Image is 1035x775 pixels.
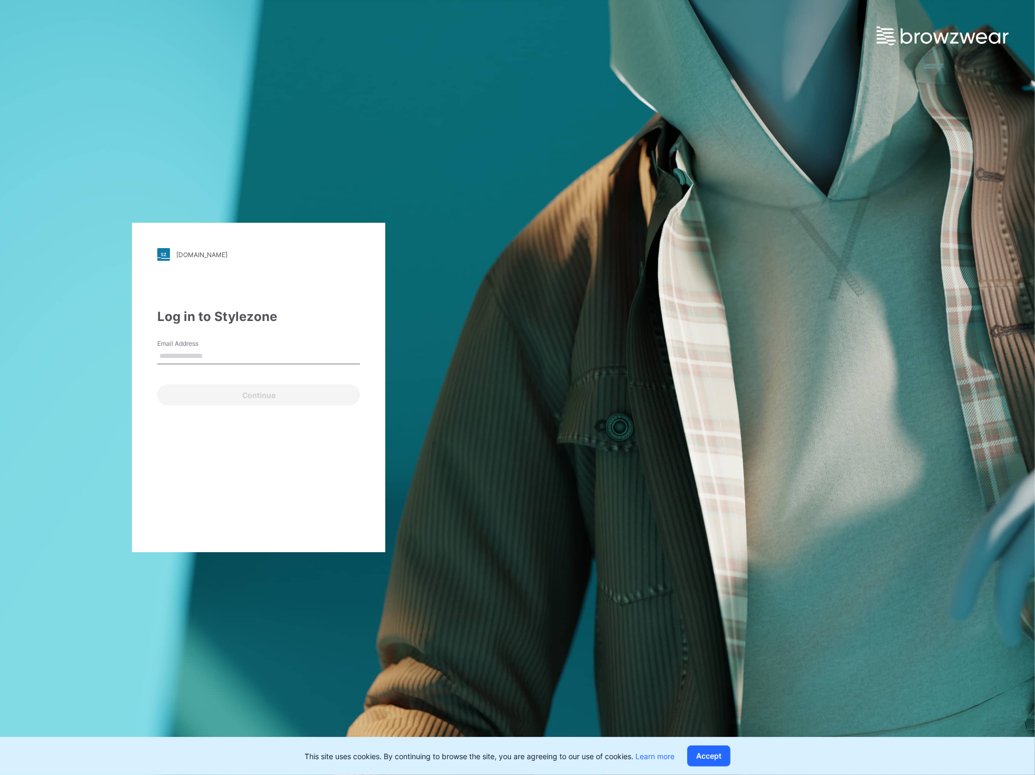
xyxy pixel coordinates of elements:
button: Accept [687,745,730,767]
div: [DOMAIN_NAME] [176,251,227,259]
div: Log in to Stylezone [157,307,360,326]
img: stylezone-logo.562084cfcfab977791bfbf7441f1a819.svg [157,248,170,261]
img: browzwear-logo.e42bd6dac1945053ebaf764b6aa21510.svg [877,26,1009,45]
label: Email Address [157,339,231,348]
a: Learn more [635,752,675,761]
a: [DOMAIN_NAME] [157,248,360,261]
p: This site uses cookies. By continuing to browse the site, you are agreeing to our use of cookies. [305,751,675,762]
